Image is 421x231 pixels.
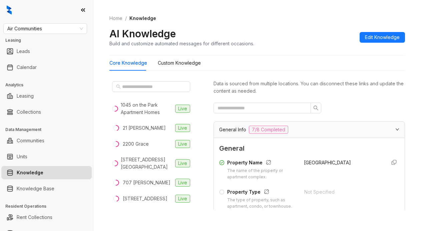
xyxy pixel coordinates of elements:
[17,182,54,195] a: Knowledge Base
[395,127,399,131] span: expanded
[1,45,92,58] li: Leads
[175,159,190,167] span: Live
[116,84,121,89] span: search
[7,5,12,15] img: logo
[175,105,190,113] span: Live
[1,150,92,163] li: Units
[158,59,201,67] div: Custom Knowledge
[129,15,156,21] span: Knowledge
[360,32,405,43] button: Edit Knowledge
[109,27,176,40] h2: AI Knowledge
[1,182,92,195] li: Knowledge Base
[1,105,92,119] li: Collections
[1,89,92,103] li: Leasing
[123,179,170,186] div: 707 [PERSON_NAME]
[109,59,147,67] div: Core Knowledge
[123,195,167,202] div: [STREET_ADDRESS]
[17,45,30,58] a: Leads
[125,15,127,22] li: /
[227,159,296,168] div: Property Name
[227,197,296,210] div: The type of property, such as apartment, condo, or townhouse.
[227,168,296,180] div: The name of the property or apartment complex.
[17,89,34,103] a: Leasing
[17,61,37,74] a: Calendar
[121,101,172,116] div: 1045 on the Park Apartment Homes
[17,211,52,224] a: Rent Collections
[1,166,92,179] li: Knowledge
[1,61,92,74] li: Calendar
[5,203,93,209] h3: Resident Operations
[17,134,44,147] a: Communities
[123,124,166,132] div: 21 [PERSON_NAME]
[313,105,319,111] span: search
[175,179,190,187] span: Live
[175,140,190,148] span: Live
[227,188,296,197] div: Property Type
[5,82,93,88] h3: Analytics
[304,160,351,165] span: [GEOGRAPHIC_DATA]
[5,127,93,133] h3: Data Management
[219,143,399,154] span: General
[17,166,43,179] a: Knowledge
[175,124,190,132] span: Live
[219,126,246,133] span: General Info
[304,188,381,196] div: Not Specified
[214,122,405,138] div: General Info7/8 Completed
[17,105,41,119] a: Collections
[109,40,254,47] div: Build and customize automated messages for different occasions.
[1,211,92,224] li: Rent Collections
[214,80,405,95] div: Data is sourced from multiple locations. You can disconnect these links and update the content as...
[249,126,288,134] span: 7/8 Completed
[175,195,190,203] span: Live
[123,140,149,148] div: 2200 Grace
[121,156,172,171] div: [STREET_ADDRESS][GEOGRAPHIC_DATA]
[365,34,400,41] span: Edit Knowledge
[17,150,27,163] a: Units
[1,134,92,147] li: Communities
[7,24,83,34] span: Air Communities
[108,15,124,22] a: Home
[5,37,93,43] h3: Leasing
